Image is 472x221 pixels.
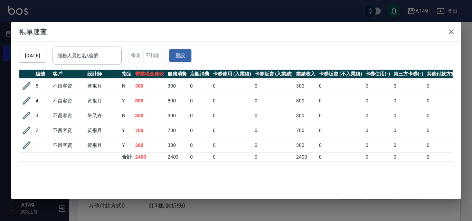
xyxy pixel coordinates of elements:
td: 300 [133,79,166,93]
td: 300 [166,138,189,153]
h2: 帳單速查 [11,22,461,41]
td: 0 [317,138,364,153]
td: 0 [188,123,211,138]
td: 0 [317,108,364,123]
td: 0 [317,123,364,138]
td: 5 [34,79,51,93]
td: 2400 [133,153,166,162]
td: 合計 [120,153,133,162]
td: 3 [34,108,51,123]
td: 0 [188,108,211,123]
th: 其他付款方式(-) [425,70,463,79]
td: 0 [364,138,392,153]
td: 不留客資 [51,108,86,123]
td: 朱又卉 [86,108,120,123]
th: 服務消費 [166,70,189,79]
td: 0 [425,123,463,138]
td: 300 [294,138,317,153]
td: 0 [425,79,463,93]
td: 0 [211,153,253,162]
td: 黃褓月 [86,138,120,153]
td: 0 [364,79,392,93]
td: 0 [253,138,295,153]
td: 700 [166,123,189,138]
td: 2 [34,123,51,138]
td: Y [120,123,133,138]
button: [DATE] [19,49,46,62]
td: 0 [253,93,295,108]
td: 0 [188,138,211,153]
td: 4 [34,93,51,108]
td: 不留客資 [51,123,86,138]
td: 2400 [166,153,189,162]
th: 第三方卡券(-) [392,70,425,79]
button: 重設 [169,49,191,62]
td: 不留客資 [51,138,86,153]
td: 不留客資 [51,93,86,108]
th: 業績收入 [294,70,317,79]
td: 0 [425,138,463,153]
td: Y [120,93,133,108]
td: 0 [425,93,463,108]
td: 0 [211,108,253,123]
th: 卡券販賣 (入業績) [253,70,295,79]
td: 0 [364,93,392,108]
td: 0 [392,138,425,153]
td: 300 [166,79,189,93]
td: N [120,79,133,93]
th: 編號 [34,70,51,79]
td: 800 [166,93,189,108]
td: 0 [253,108,295,123]
td: 0 [188,93,211,108]
td: 黃褓月 [86,93,120,108]
td: 0 [364,108,392,123]
button: 指定 [129,49,143,62]
td: 0 [253,153,295,162]
td: 0 [188,153,211,162]
td: 300 [294,108,317,123]
td: 0 [317,153,364,162]
th: 卡券使用(-) [364,70,392,79]
td: 800 [133,93,166,108]
td: 0 [392,108,425,123]
td: 0 [211,79,253,93]
td: 0 [253,79,295,93]
td: 300 [294,79,317,93]
th: 設計師 [86,70,120,79]
td: 0 [425,108,463,123]
td: 0 [392,153,425,162]
td: Y [120,138,133,153]
td: 300 [166,108,189,123]
td: 300 [133,108,166,123]
td: 300 [133,138,166,153]
td: 黃褓月 [86,123,120,138]
th: 客戶 [51,70,86,79]
td: 黃褓月 [86,79,120,93]
td: 0 [211,123,253,138]
td: 700 [133,123,166,138]
td: 800 [294,93,317,108]
th: 店販消費 [188,70,211,79]
td: 0 [364,153,392,162]
td: 0 [211,93,253,108]
td: 0 [425,153,463,162]
td: 0 [392,93,425,108]
button: 不指定 [143,49,162,62]
td: 不留客資 [51,79,86,93]
th: 營業現金應收 [133,70,166,79]
td: 0 [188,79,211,93]
th: 卡券販賣 (不入業績) [317,70,364,79]
td: N [120,108,133,123]
th: 指定 [120,70,133,79]
td: 0 [392,123,425,138]
td: 1 [34,138,51,153]
td: 0 [392,79,425,93]
th: 卡券使用 (入業績) [211,70,253,79]
td: 0 [317,93,364,108]
td: 0 [364,123,392,138]
td: 700 [294,123,317,138]
td: 2400 [294,153,317,162]
td: 0 [253,123,295,138]
td: 0 [317,79,364,93]
td: 0 [211,138,253,153]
